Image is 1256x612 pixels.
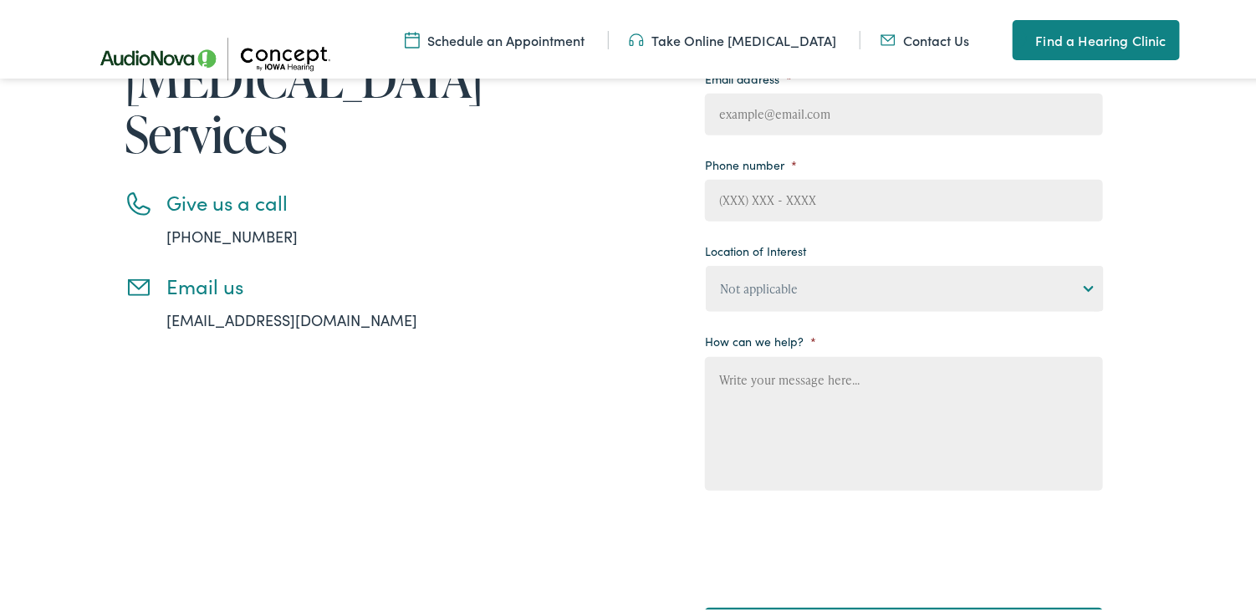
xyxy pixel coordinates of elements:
[1013,17,1180,57] a: Find a Hearing Clinic
[705,330,816,345] label: How can we help?
[705,240,806,255] label: Location of Interest
[166,306,417,327] a: [EMAIL_ADDRESS][DOMAIN_NAME]
[629,28,837,46] a: Take Online [MEDICAL_DATA]
[1013,27,1028,47] img: utility icon
[705,90,1103,132] input: example@email.com
[166,187,467,212] h3: Give us a call
[166,222,298,243] a: [PHONE_NUMBER]
[705,68,792,83] label: Email address
[881,28,896,46] img: utility icon
[629,28,644,46] img: utility icon
[705,509,959,574] iframe: reCAPTCHA
[166,271,467,295] h3: Email us
[705,154,797,169] label: Phone number
[881,28,970,46] a: Contact Us
[705,176,1103,218] input: (XXX) XXX - XXXX
[405,28,585,46] a: Schedule an Appointment
[405,28,420,46] img: A calendar icon to schedule an appointment at Concept by Iowa Hearing.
